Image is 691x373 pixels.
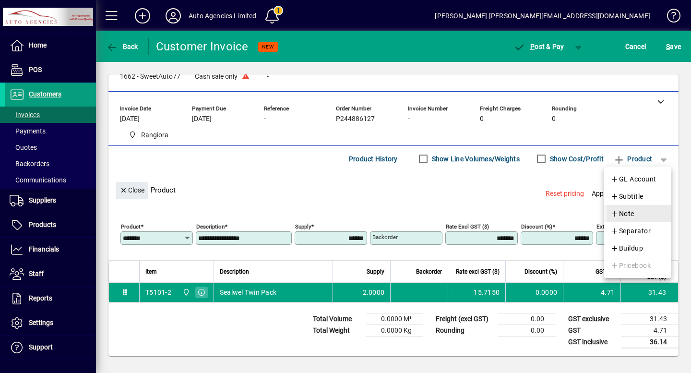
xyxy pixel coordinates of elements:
[610,173,656,185] span: GL Account
[604,222,671,240] button: Separator
[604,205,671,222] button: Note
[610,191,643,202] span: Subtitle
[610,225,651,237] span: Separator
[610,260,651,271] span: Pricebook
[610,208,634,219] span: Note
[610,242,643,254] span: Buildup
[604,240,671,257] button: Buildup
[604,188,671,205] button: Subtitle
[604,257,671,274] button: Pricebook
[604,170,671,188] button: GL Account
